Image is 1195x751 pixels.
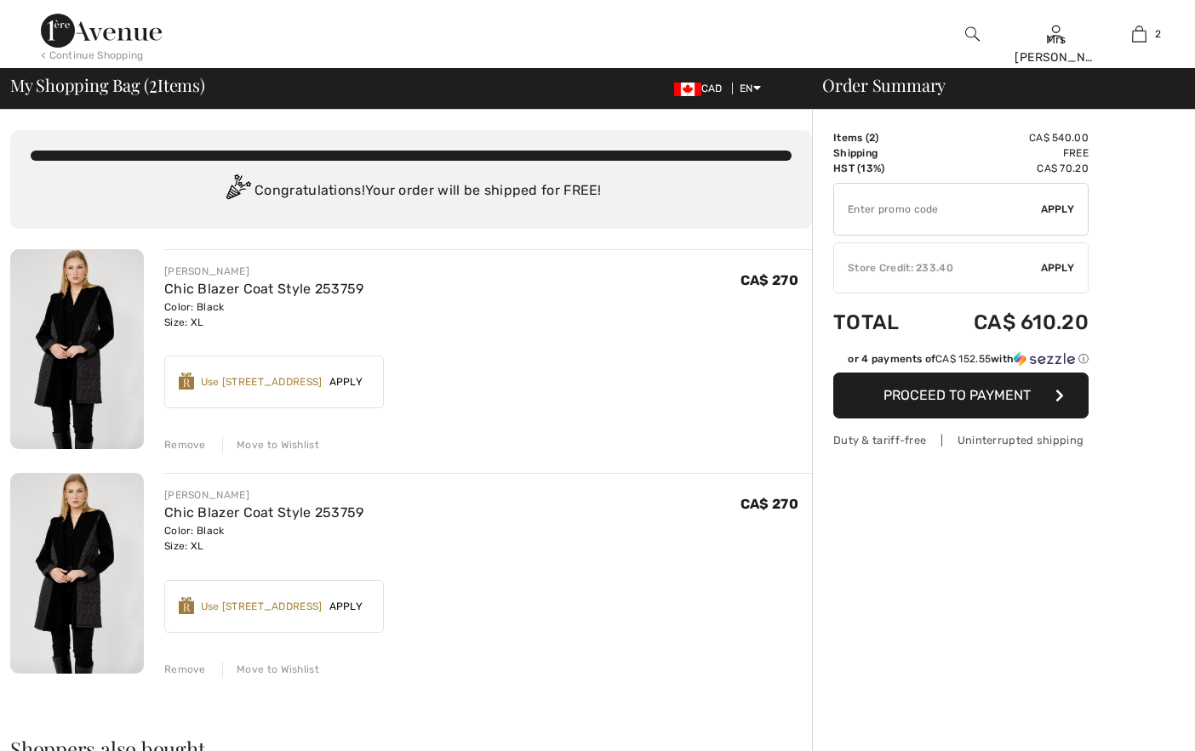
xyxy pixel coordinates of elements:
a: Chic Blazer Coat Style 253759 [164,281,364,297]
div: Store Credit: 233.40 [834,260,1041,276]
img: Canadian Dollar [674,82,701,96]
td: CA$ 540.00 [926,130,1089,145]
span: Apply [1041,260,1075,276]
span: Proceed to Payment [883,387,1031,403]
img: Reward-Logo.svg [179,597,194,614]
span: EN [740,82,761,94]
img: Chic Blazer Coat Style 253759 [10,249,144,449]
span: Apply [1041,202,1075,217]
td: Free [926,145,1089,161]
div: Move to Wishlist [222,437,319,452]
div: Order Summary [802,77,1185,94]
img: Congratulation2.svg [220,174,254,208]
span: CA$ 270 [740,496,798,512]
span: 2 [1155,26,1161,42]
div: [PERSON_NAME] [164,487,364,503]
div: Color: Black Size: XL [164,299,364,330]
img: My Bag [1132,24,1146,44]
div: or 4 payments of with [848,351,1089,367]
span: Apply [323,599,370,614]
td: Total [833,293,926,351]
a: Chic Blazer Coat Style 253759 [164,504,364,521]
div: Move to Wishlist [222,662,319,677]
img: search the website [965,24,980,44]
span: CA$ 270 [740,272,798,288]
td: Shipping [833,145,926,161]
span: CAD [674,82,729,94]
div: Color: Black Size: XL [164,523,364,554]
img: My Info [1049,24,1063,44]
img: Sezzle [1014,351,1075,367]
td: CA$ 70.20 [926,161,1089,176]
a: Sign In [1049,26,1063,42]
div: or 4 payments ofCA$ 152.55withSezzle Click to learn more about Sezzle [833,351,1089,373]
span: CA$ 152.55 [935,353,991,365]
div: < Continue Shopping [41,48,144,63]
button: Proceed to Payment [833,373,1089,418]
span: My Shopping Bag ( Items) [10,77,205,94]
span: 2 [149,72,157,94]
div: Mrs [PERSON_NAME] [1015,31,1096,66]
td: HST (13%) [833,161,926,176]
img: Reward-Logo.svg [179,373,194,390]
div: Remove [164,662,206,677]
a: 2 [1099,24,1181,44]
div: Use [STREET_ADDRESS] [201,599,323,614]
input: Promo code [834,184,1041,235]
div: [PERSON_NAME] [164,264,364,279]
div: Congratulations! Your order will be shipped for FREE! [31,174,792,208]
td: CA$ 610.20 [926,293,1089,351]
span: 2 [869,132,875,144]
div: Remove [164,437,206,452]
td: Items ( ) [833,130,926,145]
img: 1ère Avenue [41,14,162,48]
div: Use [STREET_ADDRESS] [201,374,323,390]
img: Chic Blazer Coat Style 253759 [10,473,144,673]
div: Duty & tariff-free | Uninterrupted shipping [833,432,1089,448]
span: Apply [323,374,370,390]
